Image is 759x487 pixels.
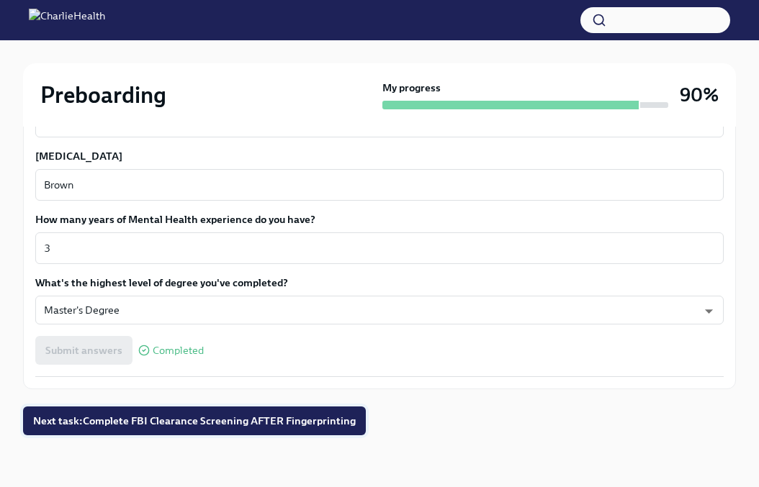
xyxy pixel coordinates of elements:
[35,149,724,163] label: [MEDICAL_DATA]
[153,345,204,356] span: Completed
[33,414,356,428] span: Next task : Complete FBI Clearance Screening AFTER Fingerprinting
[35,212,724,227] label: How many years of Mental Health experience do you have?
[382,81,441,95] strong: My progress
[35,296,724,324] div: Master's Degree
[23,406,366,435] button: Next task:Complete FBI Clearance Screening AFTER Fingerprinting
[29,9,105,32] img: CharlieHealth
[680,82,719,108] h3: 90%
[44,176,715,194] textarea: Brown
[40,81,166,109] h2: Preboarding
[35,276,724,290] label: What's the highest level of degree you've completed?
[44,240,715,257] textarea: 3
